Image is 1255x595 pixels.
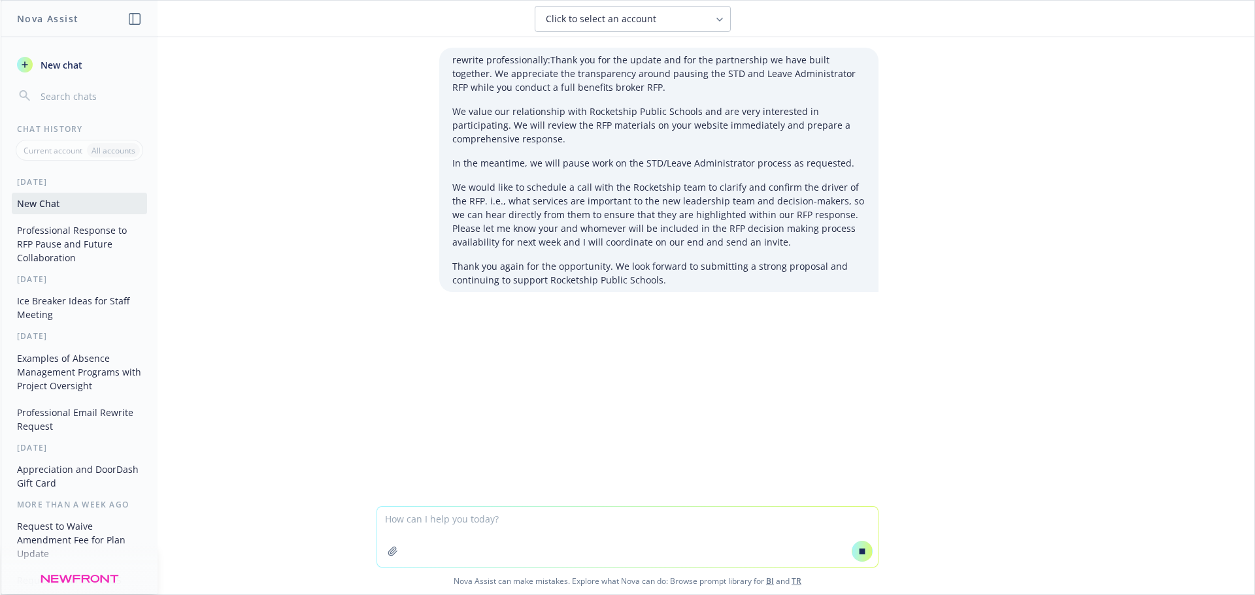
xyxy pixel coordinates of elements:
[1,123,158,135] div: Chat History
[12,219,147,268] button: Professional Response to RFP Pause and Future Collaboration
[12,347,147,396] button: Examples of Absence Management Programs with Project Oversight
[452,105,865,146] p: We value our relationship with Rocketship Public Schools and are very interested in participating...
[12,458,147,494] button: Appreciation and DoorDash Gift Card
[17,12,78,25] h1: Nova Assist
[452,156,865,170] p: In the meantime, we will pause work on the STD/Leave Administrator process as requested.
[12,53,147,76] button: New chat
[535,6,731,32] button: Click to select an account
[452,180,865,249] p: We would like to schedule a call with the Rocketship team to clarify and confirm the driver of th...
[1,274,158,285] div: [DATE]
[452,53,865,94] p: rewrite professionally:Thank you for the update and for the partnership we have built together. W...
[1,499,158,510] div: More than a week ago
[452,259,865,287] p: Thank you again for the opportunity. We look forward to submitting a strong proposal and continui...
[12,515,147,564] button: Request to Waive Amendment Fee for Plan Update
[92,145,135,156] p: All accounts
[38,87,142,105] input: Search chats
[1,176,158,187] div: [DATE]
[546,12,656,25] span: Click to select an account
[38,58,82,72] span: New chat
[766,575,774,587] a: BI
[12,193,147,214] button: New Chat
[12,290,147,325] button: Ice Breaker Ideas for Staff Meeting
[1,330,158,342] div: [DATE]
[792,575,801,587] a: TR
[24,145,82,156] p: Current account
[12,402,147,437] button: Professional Email Rewrite Request
[1,442,158,453] div: [DATE]
[6,568,1249,594] span: Nova Assist can make mistakes. Explore what Nova can do: Browse prompt library for and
